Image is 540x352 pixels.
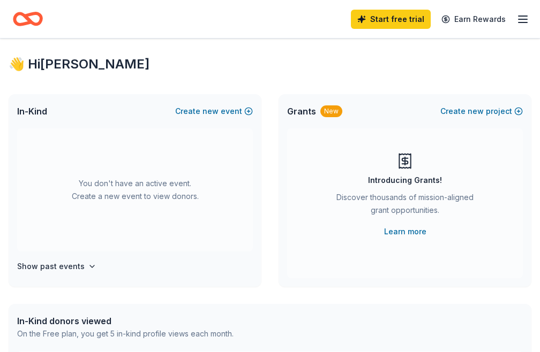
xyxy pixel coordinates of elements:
div: You don't have an active event. Create a new event to view donors. [17,128,253,251]
div: Discover thousands of mission-aligned grant opportunities. [330,191,480,221]
div: New [320,105,342,117]
h4: Show past events [17,260,85,273]
span: new [468,105,484,118]
div: On the Free plan, you get 5 in-kind profile views each month. [17,327,234,340]
a: Earn Rewards [435,10,512,29]
span: Grants [287,105,316,118]
span: In-Kind [17,105,47,118]
button: Createnewevent [175,105,253,118]
button: Createnewproject [440,105,523,118]
span: new [202,105,219,118]
div: Introducing Grants! [368,174,442,187]
div: 👋 Hi [PERSON_NAME] [9,56,531,73]
div: In-Kind donors viewed [17,315,234,327]
a: Learn more [384,225,426,238]
a: Home [13,6,43,32]
button: Show past events [17,260,96,273]
a: Start free trial [351,10,431,29]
